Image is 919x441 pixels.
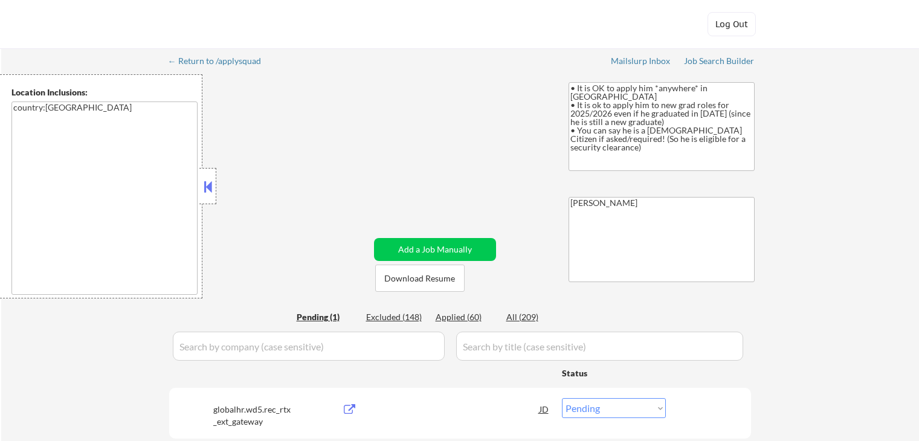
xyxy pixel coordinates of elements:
[436,311,496,323] div: Applied (60)
[374,238,496,261] button: Add a Job Manually
[213,404,292,427] div: globalhr.wd5.rec_rtx_ext_gateway
[456,332,743,361] input: Search by title (case sensitive)
[611,56,671,68] a: Mailslurp Inbox
[173,332,445,361] input: Search by company (case sensitive)
[708,12,756,36] button: Log Out
[611,57,671,65] div: Mailslurp Inbox
[11,86,198,98] div: Location Inclusions:
[297,311,357,323] div: Pending (1)
[168,56,272,68] a: ← Return to /applysquad
[168,57,272,65] div: ← Return to /applysquad
[684,56,755,68] a: Job Search Builder
[366,311,427,323] div: Excluded (148)
[538,398,550,420] div: JD
[562,362,666,384] div: Status
[506,311,567,323] div: All (209)
[375,265,465,292] button: Download Resume
[684,57,755,65] div: Job Search Builder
